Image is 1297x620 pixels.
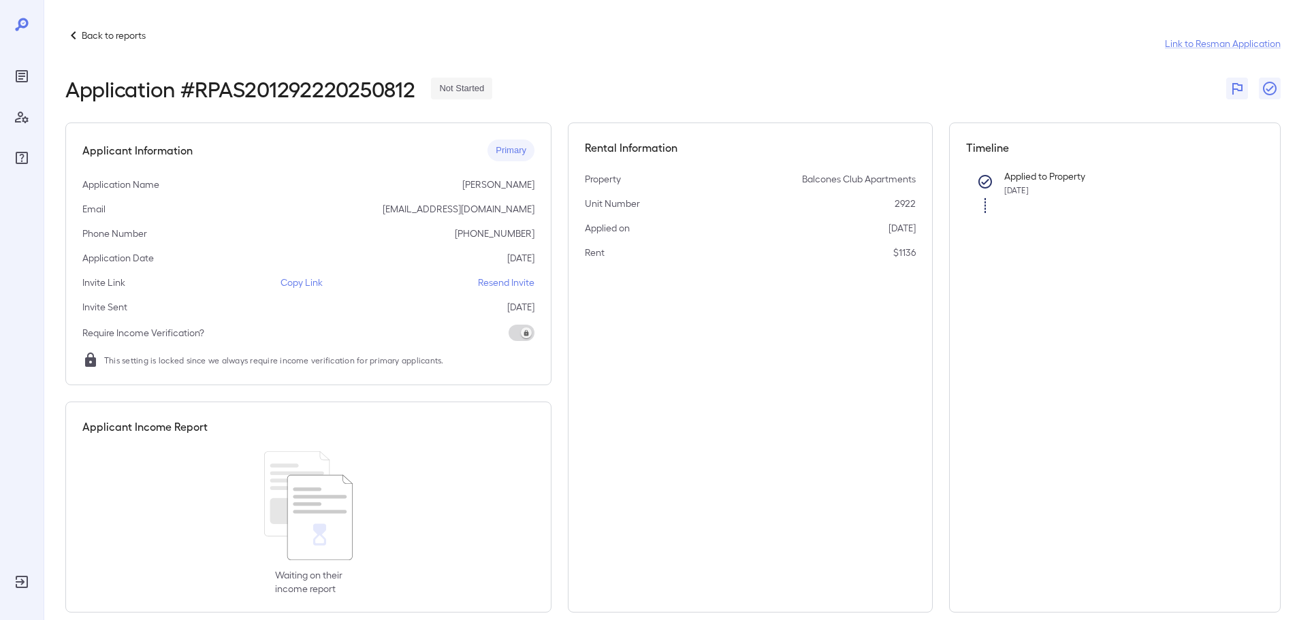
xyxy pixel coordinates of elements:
p: 2922 [895,197,916,210]
p: Rent [585,246,605,259]
span: Not Started [431,82,492,95]
p: Application Date [82,251,154,265]
p: $1136 [893,246,916,259]
p: Balcones Club Apartments [802,172,916,186]
div: Log Out [11,571,33,593]
span: [DATE] [1004,185,1029,195]
h2: Application # RPAS201292220250812 [65,76,415,101]
p: Require Income Verification? [82,326,204,340]
p: [EMAIL_ADDRESS][DOMAIN_NAME] [383,202,534,216]
div: Reports [11,65,33,87]
p: [PERSON_NAME] [462,178,534,191]
p: Waiting on their income report [275,568,342,595]
p: Property [585,172,621,186]
p: Email [82,202,106,216]
h5: Rental Information [585,140,916,156]
p: Application Name [82,178,159,191]
button: Close Report [1259,78,1281,99]
div: FAQ [11,147,33,169]
h5: Applicant Income Report [82,419,208,435]
a: Link to Resman Application [1165,37,1281,50]
p: Resend Invite [478,276,534,289]
p: Copy Link [281,276,323,289]
span: Primary [487,144,534,157]
div: Manage Users [11,106,33,128]
p: Invite Link [82,276,125,289]
p: [PHONE_NUMBER] [455,227,534,240]
button: Flag Report [1226,78,1248,99]
p: [DATE] [888,221,916,235]
p: [DATE] [507,251,534,265]
h5: Applicant Information [82,142,193,159]
p: Applied on [585,221,630,235]
span: This setting is locked since we always require income verification for primary applicants. [104,353,444,367]
p: Invite Sent [82,300,127,314]
p: [DATE] [507,300,534,314]
p: Back to reports [82,29,146,42]
p: Phone Number [82,227,147,240]
h5: Timeline [966,140,1264,156]
p: Unit Number [585,197,640,210]
p: Applied to Property [1004,169,1243,183]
